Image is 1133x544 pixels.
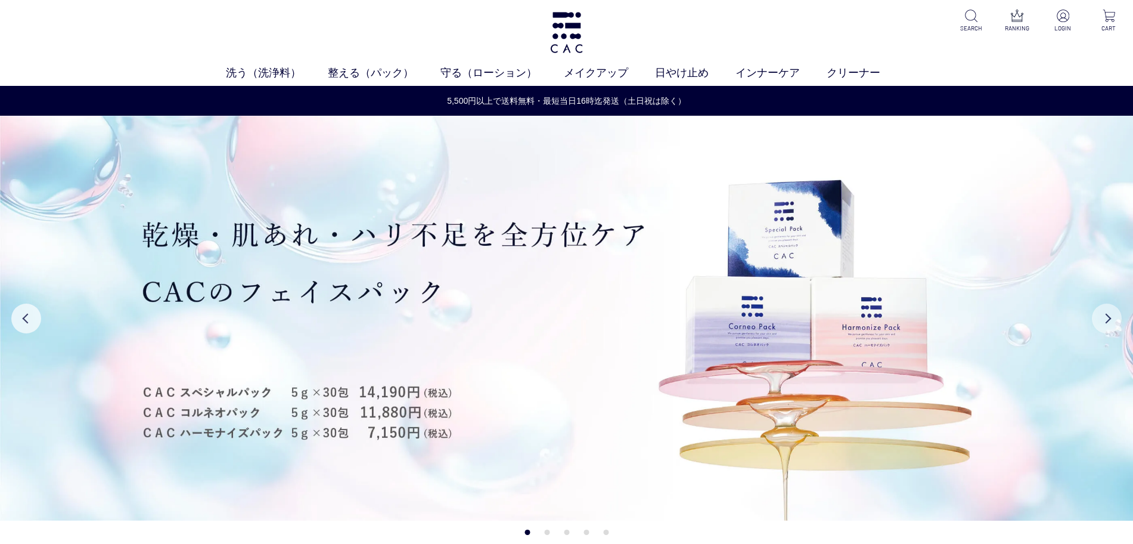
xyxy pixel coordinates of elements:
[957,10,986,33] a: SEARCH
[548,12,585,53] img: logo
[1,95,1132,107] a: 5,500円以上で送料無料・最短当日16時迄発送（土日祝は除く）
[328,65,440,81] a: 整える（パック）
[1002,24,1032,33] p: RANKING
[440,65,564,81] a: 守る（ローション）
[524,530,530,535] button: 1 of 5
[564,530,569,535] button: 3 of 5
[564,65,655,81] a: メイクアップ
[1048,10,1078,33] a: LOGIN
[226,65,328,81] a: 洗う（洗浄料）
[11,304,41,333] button: Previous
[1094,10,1123,33] a: CART
[583,530,589,535] button: 4 of 5
[655,65,735,81] a: 日やけ止め
[1048,24,1078,33] p: LOGIN
[957,24,986,33] p: SEARCH
[827,65,907,81] a: クリーナー
[1002,10,1032,33] a: RANKING
[544,530,550,535] button: 2 of 5
[735,65,827,81] a: インナーケア
[1092,304,1122,333] button: Next
[603,530,609,535] button: 5 of 5
[1094,24,1123,33] p: CART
